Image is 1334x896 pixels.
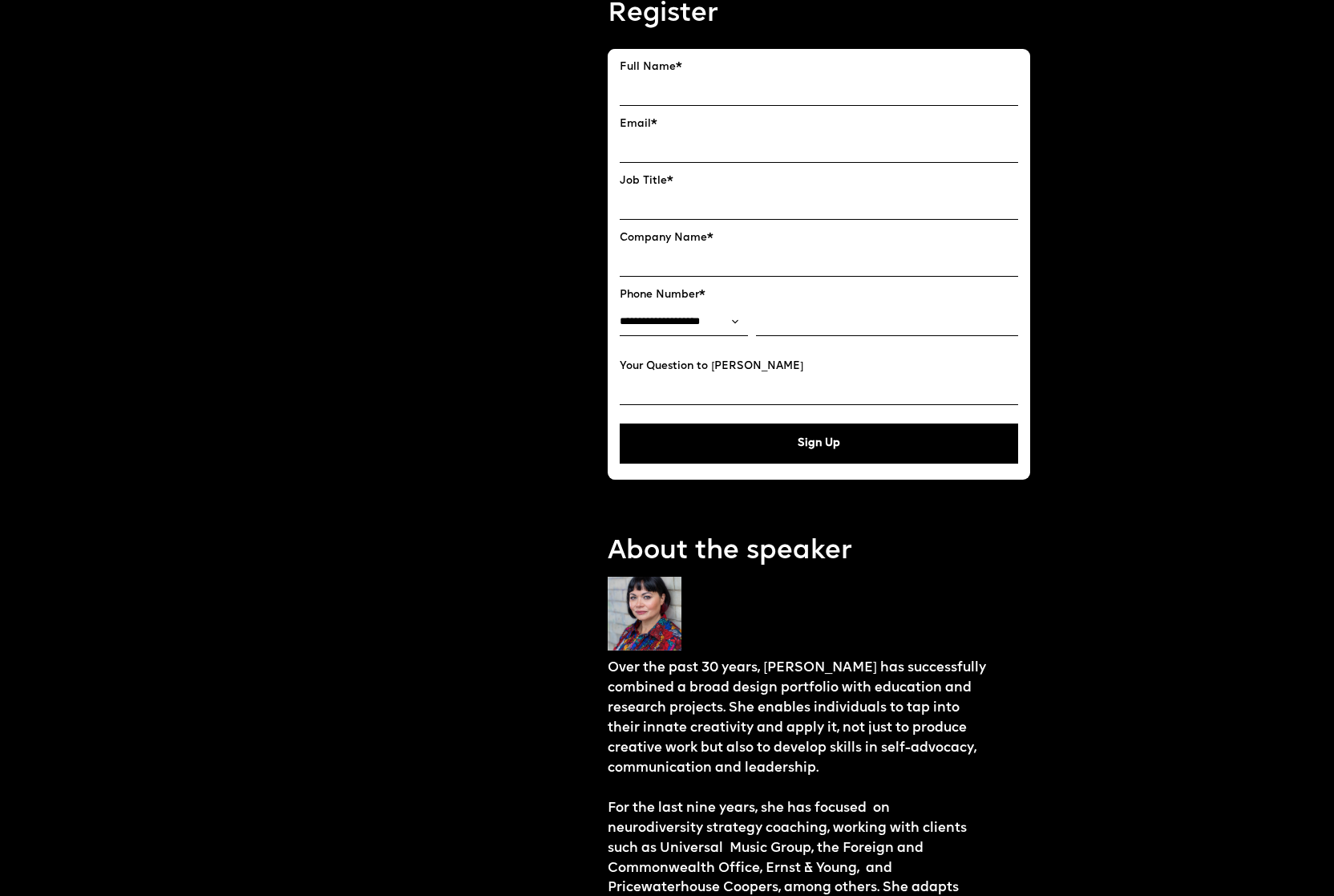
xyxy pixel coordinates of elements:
label: Email [620,118,1018,131]
button: Sign Up [620,424,1018,464]
label: Your Question to [PERSON_NAME] [620,360,1018,373]
label: Company Name [620,232,1018,245]
p: About the speaker [608,533,1030,571]
label: Job Title [620,175,1018,188]
label: Phone Number [620,289,1018,302]
label: Full Name [620,61,1018,74]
